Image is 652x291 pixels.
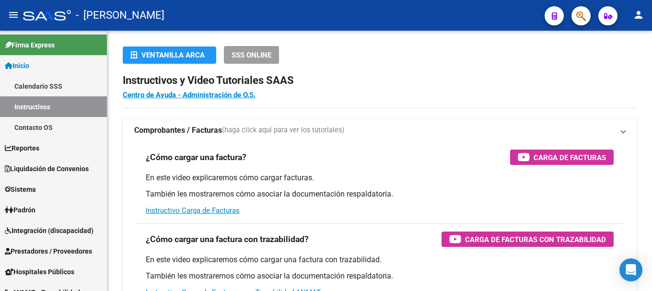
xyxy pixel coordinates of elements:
[146,255,614,265] p: En este video explicaremos cómo cargar una factura con trazabilidad.
[5,246,92,256] span: Prestadores / Proveedores
[232,51,271,59] span: SSS ONLINE
[123,71,637,90] h2: Instructivos y Video Tutoriales SAAS
[123,47,216,64] button: Ventanilla ARCA
[534,151,606,163] span: Carga de Facturas
[5,143,39,153] span: Reportes
[146,151,246,164] h3: ¿Cómo cargar una factura?
[5,205,35,215] span: Padrón
[619,258,642,281] div: Open Intercom Messenger
[633,9,644,21] mat-icon: person
[442,232,614,247] button: Carga de Facturas con Trazabilidad
[5,60,29,71] span: Inicio
[222,125,344,136] span: (haga click aquí para ver los tutoriales)
[465,233,606,245] span: Carga de Facturas con Trazabilidad
[130,47,209,64] div: Ventanilla ARCA
[134,125,222,136] strong: Comprobantes / Facturas
[146,271,614,281] p: También les mostraremos cómo asociar la documentación respaldatoria.
[5,225,93,236] span: Integración (discapacidad)
[224,46,279,64] button: SSS ONLINE
[146,173,614,183] p: En este video explicaremos cómo cargar facturas.
[123,91,256,99] a: Centro de Ayuda - Administración de O.S.
[146,206,240,215] a: Instructivo Carga de Facturas
[123,119,637,142] mat-expansion-panel-header: Comprobantes / Facturas(haga click aquí para ver los tutoriales)
[5,184,36,195] span: Sistema
[5,40,55,50] span: Firma Express
[146,233,309,246] h3: ¿Cómo cargar una factura con trazabilidad?
[5,267,74,277] span: Hospitales Públicos
[5,163,89,174] span: Liquidación de Convenios
[510,150,614,165] button: Carga de Facturas
[146,189,614,199] p: También les mostraremos cómo asociar la documentación respaldatoria.
[8,9,19,21] mat-icon: menu
[76,5,164,26] span: - [PERSON_NAME]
